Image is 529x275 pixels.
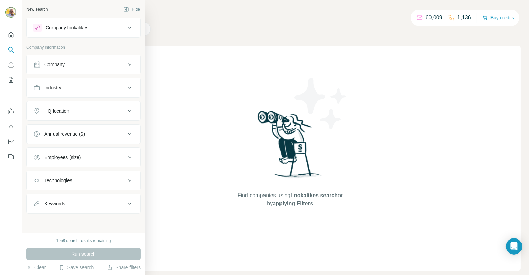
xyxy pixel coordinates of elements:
[27,103,140,119] button: HQ location
[5,120,16,133] button: Use Surfe API
[26,6,48,12] div: New search
[27,56,140,73] button: Company
[107,264,141,271] button: Share filters
[27,172,140,189] button: Technologies
[236,191,345,208] span: Find companies using or by
[44,200,65,207] div: Keywords
[5,29,16,41] button: Quick start
[5,105,16,118] button: Use Surfe on LinkedIn
[26,264,46,271] button: Clear
[5,150,16,163] button: Feedback
[44,84,61,91] div: Industry
[5,59,16,71] button: Enrich CSV
[290,73,351,134] img: Surfe Illustration - Stars
[5,44,16,56] button: Search
[59,8,521,18] h4: Search
[59,264,94,271] button: Save search
[56,237,111,244] div: 1958 search results remaining
[44,61,65,68] div: Company
[27,79,140,96] button: Industry
[255,109,326,185] img: Surfe Illustration - Woman searching with binoculars
[119,4,145,14] button: Hide
[26,44,141,50] p: Company information
[5,74,16,86] button: My lists
[27,149,140,165] button: Employees (size)
[5,7,16,18] img: Avatar
[44,131,85,137] div: Annual revenue ($)
[482,13,514,23] button: Buy credits
[27,126,140,142] button: Annual revenue ($)
[506,238,522,255] div: Open Intercom Messenger
[44,154,81,161] div: Employees (size)
[27,196,140,212] button: Keywords
[5,135,16,148] button: Dashboard
[273,201,313,206] span: applying Filters
[44,107,69,114] div: HQ location
[44,177,72,184] div: Technologies
[290,192,338,198] span: Lookalikes search
[46,24,88,31] div: Company lookalikes
[426,14,442,22] p: 60,009
[27,19,140,36] button: Company lookalikes
[457,14,471,22] p: 1,136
